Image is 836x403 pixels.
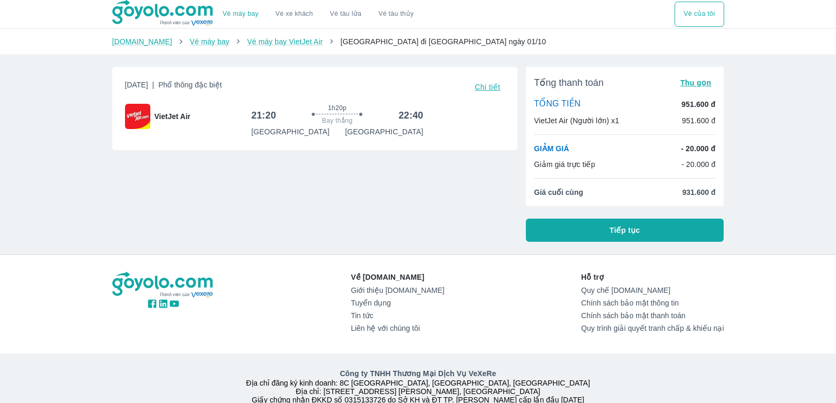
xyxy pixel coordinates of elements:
span: 1h20p [328,104,347,112]
a: Vé máy bay VietJet Air [247,37,322,46]
a: Chính sách bảo mật thanh toán [581,311,724,320]
div: choose transportation mode [214,2,422,27]
span: Phổ thông đặc biệt [158,81,222,89]
h6: 21:20 [251,109,276,122]
button: Tiếp tục [526,219,724,242]
p: [GEOGRAPHIC_DATA] [345,126,423,137]
p: Giảm giá trực tiếp [534,159,595,170]
a: Vé tàu lửa [322,2,370,27]
span: 931.600 đ [682,187,715,198]
a: Giới thiệu [DOMAIN_NAME] [351,286,444,294]
a: Vé máy bay [223,10,258,18]
a: [DOMAIN_NAME] [112,37,172,46]
p: Về [DOMAIN_NAME] [351,272,444,282]
a: Tin tức [351,311,444,320]
p: Công ty TNHH Thương Mại Dịch Vụ VeXeRe [114,368,722,379]
a: Chính sách bảo mật thông tin [581,299,724,307]
span: | [152,81,155,89]
p: - 20.000 đ [681,143,715,154]
p: TỔNG TIỀN [534,99,581,110]
button: Thu gọn [676,75,716,90]
span: Bay thẳng [322,116,353,125]
button: Vé tàu thủy [370,2,422,27]
a: Quy trình giải quyết tranh chấp & khiếu nại [581,324,724,332]
p: VietJet Air (Người lớn) x1 [534,115,619,126]
span: Thu gọn [680,78,712,87]
span: VietJet Air [155,111,190,122]
h6: 22:40 [399,109,424,122]
p: - 20.000 đ [681,159,716,170]
span: [DATE] [125,80,222,94]
a: Tuyển dụng [351,299,444,307]
a: Vé xe khách [275,10,313,18]
p: Hỗ trợ [581,272,724,282]
span: Tổng thanh toán [534,76,604,89]
p: GIẢM GIÁ [534,143,569,154]
span: Giá cuối cùng [534,187,583,198]
p: [GEOGRAPHIC_DATA] [251,126,329,137]
span: Tiếp tục [610,225,640,235]
button: Vé của tôi [675,2,724,27]
nav: breadcrumb [112,36,724,47]
a: Liên hệ với chúng tôi [351,324,444,332]
p: 951.600 đ [681,99,715,110]
span: [GEOGRAPHIC_DATA] đi [GEOGRAPHIC_DATA] ngày 01/10 [340,37,546,46]
a: Vé máy bay [190,37,229,46]
span: Chi tiết [475,83,500,91]
img: logo [112,272,215,298]
p: 951.600 đ [682,115,716,126]
div: choose transportation mode [675,2,724,27]
button: Chi tiết [470,80,504,94]
a: Quy chế [DOMAIN_NAME] [581,286,724,294]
